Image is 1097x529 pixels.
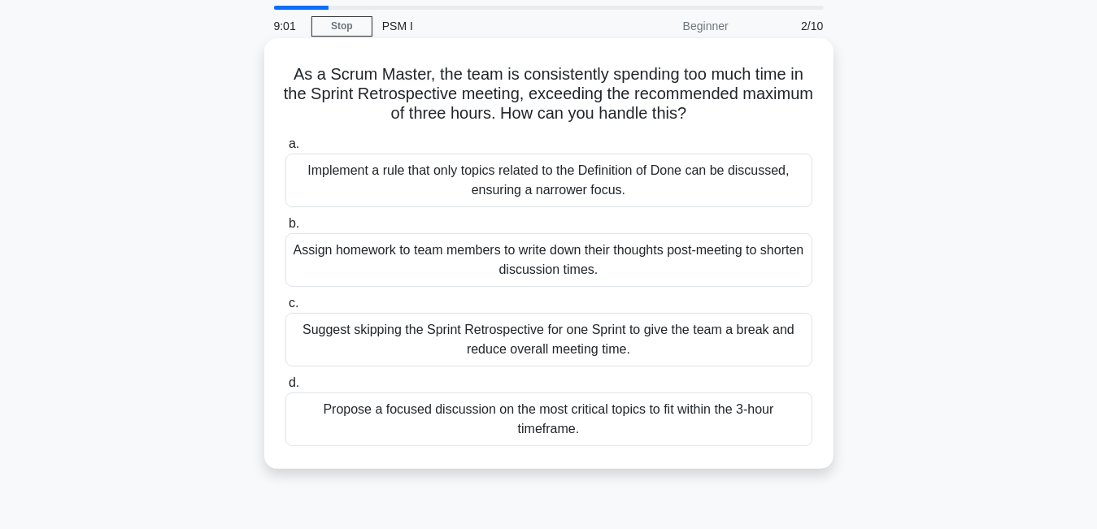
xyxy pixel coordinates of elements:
h5: As a Scrum Master, the team is consistently spending too much time in the Sprint Retrospective me... [284,64,814,124]
div: Propose a focused discussion on the most critical topics to fit within the 3-hour timeframe. [285,392,812,446]
span: c. [289,296,298,310]
span: a. [289,137,299,150]
a: Stop [311,16,372,37]
div: 9:01 [264,10,311,42]
span: d. [289,375,299,389]
div: Assign homework to team members to write down their thoughts post-meeting to shorten discussion t... [285,233,812,287]
div: Implement a rule that only topics related to the Definition of Done can be discussed, ensuring a ... [285,154,812,207]
div: Suggest skipping the Sprint Retrospective for one Sprint to give the team a break and reduce over... [285,313,812,366]
div: PSM I [372,10,596,42]
div: Beginner [596,10,738,42]
span: b. [289,216,299,230]
div: 2/10 [738,10,834,42]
